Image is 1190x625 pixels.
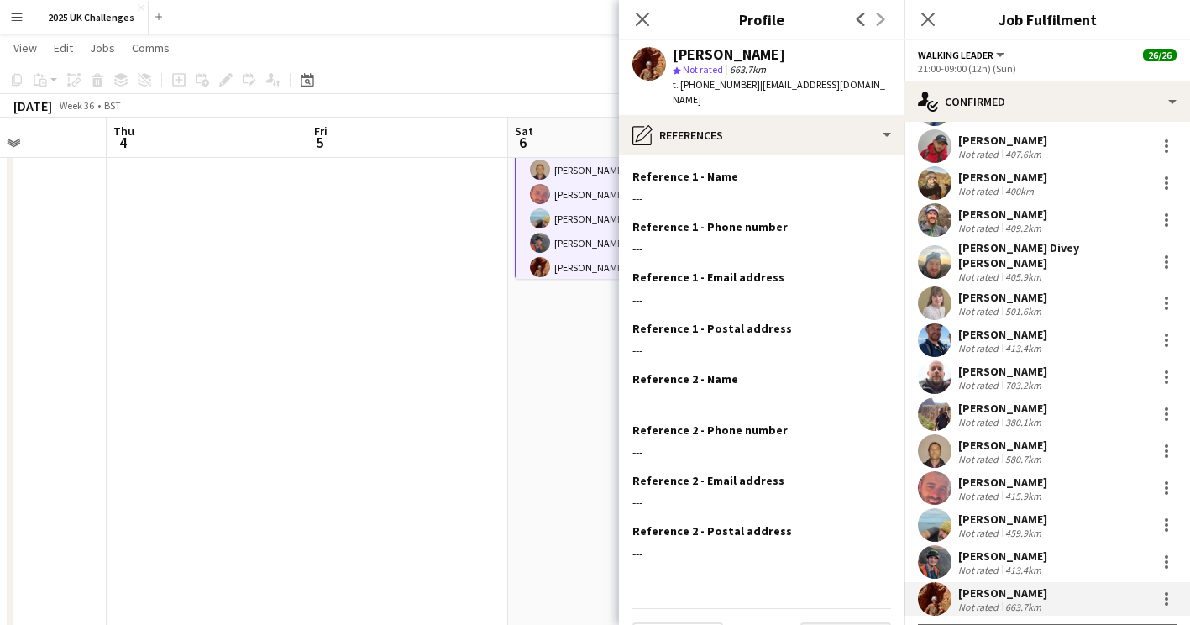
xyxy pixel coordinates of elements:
[1002,342,1045,355] div: 413.4km
[13,97,52,114] div: [DATE]
[1002,601,1045,613] div: 663.7km
[104,99,121,112] div: BST
[632,495,891,510] div: ---
[958,601,1002,613] div: Not rated
[1002,185,1037,197] div: 400km
[1002,270,1045,283] div: 405.9km
[1002,453,1045,465] div: 580.7km
[958,290,1047,305] div: [PERSON_NAME]
[958,305,1002,318] div: Not rated
[1002,527,1045,539] div: 459.9km
[632,292,891,307] div: ---
[958,453,1002,465] div: Not rated
[958,490,1002,502] div: Not rated
[958,438,1047,453] div: [PERSON_NAME]
[1002,379,1045,391] div: 703.2km
[958,270,1002,283] div: Not rated
[673,47,785,62] div: [PERSON_NAME]
[632,546,891,561] div: ---
[958,564,1002,576] div: Not rated
[726,63,769,76] span: 663.7km
[312,133,328,152] span: 5
[1002,148,1045,160] div: 407.6km
[632,321,792,336] h3: Reference 1 - Postal address
[125,37,176,59] a: Comms
[958,207,1047,222] div: [PERSON_NAME]
[958,586,1047,601] div: [PERSON_NAME]
[1002,222,1045,234] div: 409.2km
[904,81,1190,122] div: Confirmed
[512,133,533,152] span: 6
[632,219,788,234] h3: Reference 1 - Phone number
[904,8,1190,30] h3: Job Fulfilment
[83,37,122,59] a: Jobs
[1002,564,1045,576] div: 413.4km
[1002,416,1045,428] div: 380.1km
[1002,490,1045,502] div: 415.9km
[958,327,1047,342] div: [PERSON_NAME]
[958,185,1002,197] div: Not rated
[673,78,885,106] span: | [EMAIL_ADDRESS][DOMAIN_NAME]
[632,523,792,538] h3: Reference 2 - Postal address
[918,49,993,61] span: Walking Leader
[632,270,784,285] h3: Reference 1 - Email address
[632,343,891,358] div: ---
[632,444,891,460] div: ---
[1143,49,1177,61] span: 26/26
[918,62,1177,75] div: 21:00-09:00 (12h) (Sun)
[619,8,904,30] h3: Profile
[55,99,97,112] span: Week 36
[958,240,1150,270] div: [PERSON_NAME] Divey [PERSON_NAME]
[1002,305,1045,318] div: 501.6km
[958,342,1002,355] div: Not rated
[619,115,904,155] div: References
[632,371,738,386] h3: Reference 2 - Name
[958,222,1002,234] div: Not rated
[683,63,723,76] span: Not rated
[632,473,784,488] h3: Reference 2 - Email address
[515,123,533,139] span: Sat
[111,133,134,152] span: 4
[958,549,1047,564] div: [PERSON_NAME]
[314,123,328,139] span: Fri
[54,40,73,55] span: Edit
[958,133,1047,148] div: [PERSON_NAME]
[13,40,37,55] span: View
[673,78,760,91] span: t. [PHONE_NUMBER]
[958,416,1002,428] div: Not rated
[132,40,170,55] span: Comms
[34,1,149,34] button: 2025 UK Challenges
[632,169,738,184] h3: Reference 1 - Name
[958,512,1047,527] div: [PERSON_NAME]
[958,379,1002,391] div: Not rated
[632,241,891,256] div: ---
[958,364,1047,379] div: [PERSON_NAME]
[958,475,1047,490] div: [PERSON_NAME]
[958,148,1002,160] div: Not rated
[632,191,891,206] div: ---
[113,123,134,139] span: Thu
[958,527,1002,539] div: Not rated
[47,37,80,59] a: Edit
[958,401,1047,416] div: [PERSON_NAME]
[632,393,891,408] div: ---
[7,37,44,59] a: View
[632,423,788,438] h3: Reference 2 - Phone number
[918,49,1007,61] button: Walking Leader
[90,40,115,55] span: Jobs
[958,170,1047,185] div: [PERSON_NAME]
